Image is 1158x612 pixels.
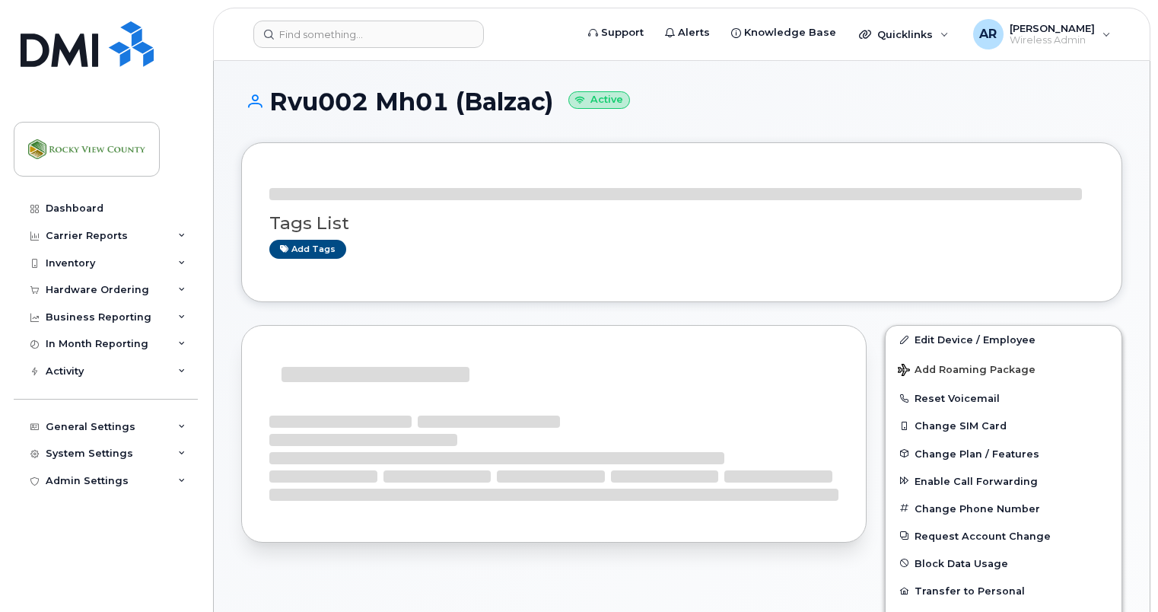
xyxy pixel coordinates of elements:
[886,440,1121,467] button: Change Plan / Features
[241,88,1122,115] h1: Rvu002 Mh01 (Balzac)
[915,475,1038,486] span: Enable Call Forwarding
[898,364,1036,378] span: Add Roaming Package
[915,448,1039,459] span: Change Plan / Features
[886,412,1121,439] button: Change SIM Card
[269,240,346,259] a: Add tags
[886,384,1121,412] button: Reset Voicemail
[886,467,1121,495] button: Enable Call Forwarding
[886,522,1121,550] button: Request Account Change
[886,326,1121,353] a: Edit Device / Employee
[269,214,1094,233] h3: Tags List
[886,353,1121,384] button: Add Roaming Package
[886,550,1121,577] button: Block Data Usage
[886,577,1121,604] button: Transfer to Personal
[886,495,1121,522] button: Change Phone Number
[568,91,630,109] small: Active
